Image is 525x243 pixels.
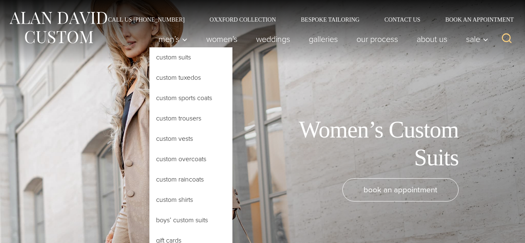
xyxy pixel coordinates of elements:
a: About Us [408,31,457,47]
a: Custom Suits [149,47,232,67]
a: Custom Trousers [149,108,232,128]
a: Contact Us [372,17,433,22]
a: book an appointment [342,178,459,201]
button: View Search Form [497,29,517,49]
nav: Secondary Navigation [95,17,517,22]
a: Custom Sports Coats [149,88,232,108]
a: Our Process [347,31,408,47]
img: Alan David Custom [8,9,108,46]
a: Custom Overcoats [149,149,232,169]
a: Custom Vests [149,129,232,149]
a: Custom Raincoats [149,169,232,189]
a: weddings [247,31,300,47]
a: Bespoke Tailoring [288,17,372,22]
a: Book an Appointment [433,17,517,22]
a: Call Us [PHONE_NUMBER] [95,17,197,22]
span: Sale [466,35,488,43]
a: Women’s [197,31,247,47]
nav: Primary Navigation [149,31,493,47]
span: Men’s [159,35,188,43]
a: Oxxford Collection [197,17,288,22]
a: Custom Tuxedos [149,68,232,88]
a: Boys’ Custom Suits [149,210,232,230]
a: Custom Shirts [149,190,232,210]
a: Galleries [300,31,347,47]
span: book an appointment [364,184,437,196]
h1: Women’s Custom Suits [272,116,459,172]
